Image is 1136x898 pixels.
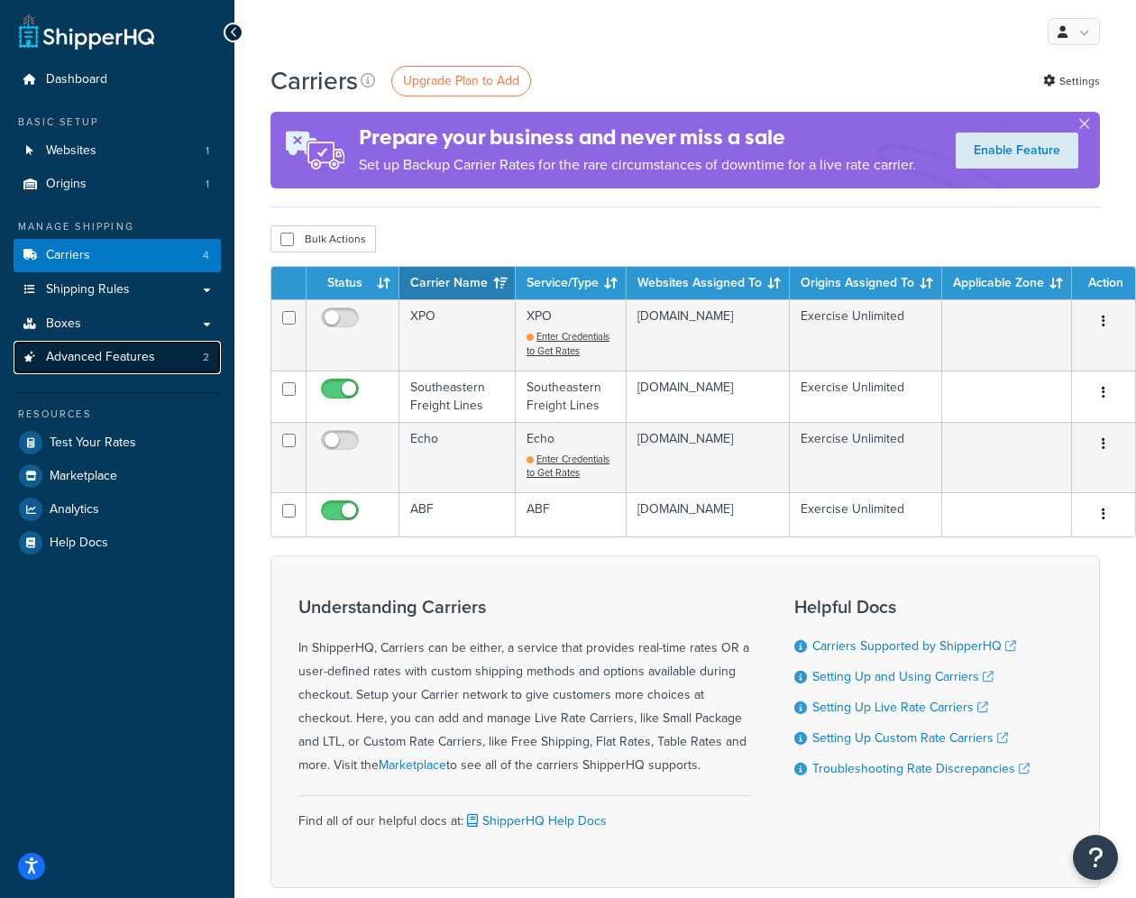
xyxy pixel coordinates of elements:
a: ShipperHQ Help Docs [463,811,607,830]
h3: Helpful Docs [794,597,1030,617]
td: Exercise Unlimited [790,422,942,492]
div: Manage Shipping [14,219,221,234]
li: Websites [14,134,221,168]
td: Exercise Unlimited [790,371,942,422]
a: Settings [1043,69,1100,94]
th: Applicable Zone: activate to sort column ascending [942,267,1072,299]
span: Carriers [46,248,90,263]
td: XPO [399,299,516,370]
li: Advanced Features [14,341,221,374]
span: Help Docs [50,536,108,551]
th: Carrier Name: activate to sort column ascending [399,267,516,299]
a: Test Your Rates [14,426,221,459]
a: Enable Feature [956,133,1078,169]
a: ShipperHQ Home [19,14,154,50]
button: Bulk Actions [270,225,376,252]
td: Southeastern Freight Lines [399,371,516,422]
th: Origins Assigned To: activate to sort column ascending [790,267,942,299]
span: Origins [46,177,87,192]
td: [DOMAIN_NAME] [627,299,790,370]
a: Enter Credentials to Get Rates [527,452,609,481]
td: [DOMAIN_NAME] [627,422,790,492]
a: Setting Up and Using Carriers [812,667,994,686]
span: 2 [203,350,209,365]
span: Websites [46,143,96,159]
span: Test Your Rates [50,435,136,451]
td: [DOMAIN_NAME] [627,492,790,536]
a: Origins 1 [14,168,221,201]
span: Upgrade Plan to Add [403,71,519,90]
td: ABF [399,492,516,536]
th: Status: activate to sort column ascending [307,267,399,299]
span: Boxes [46,316,81,332]
a: Shipping Rules [14,273,221,307]
a: Upgrade Plan to Add [391,66,531,96]
p: Set up Backup Carrier Rates for the rare circumstances of downtime for a live rate carrier. [359,152,916,178]
div: Basic Setup [14,115,221,130]
div: Resources [14,407,221,422]
a: Marketplace [14,460,221,492]
th: Service/Type: activate to sort column ascending [516,267,627,299]
td: Southeastern Freight Lines [516,371,627,422]
a: Setting Up Live Rate Carriers [812,698,988,717]
a: Dashboard [14,63,221,96]
td: ABF [516,492,627,536]
h3: Understanding Carriers [298,597,749,617]
span: Shipping Rules [46,282,130,298]
button: Open Resource Center [1073,835,1118,880]
a: Carriers Supported by ShipperHQ [812,637,1016,655]
img: ad-rules-rateshop-fe6ec290ccb7230408bd80ed9643f0289d75e0ffd9eb532fc0e269fcd187b520.png [270,112,359,188]
span: 1 [206,143,209,159]
a: Help Docs [14,527,221,559]
span: 1 [206,177,209,192]
span: 4 [203,248,209,263]
a: Advanced Features 2 [14,341,221,374]
a: Enter Credentials to Get Rates [527,329,609,358]
span: Marketplace [50,469,117,484]
div: In ShipperHQ, Carriers can be either, a service that provides real-time rates OR a user-defined r... [298,597,749,777]
h1: Carriers [270,63,358,98]
div: Find all of our helpful docs at: [298,795,749,833]
span: Analytics [50,502,99,518]
a: Setting Up Custom Rate Carriers [812,728,1008,747]
a: Websites 1 [14,134,221,168]
th: Action [1072,267,1135,299]
td: Echo [399,422,516,492]
a: Analytics [14,493,221,526]
li: Origins [14,168,221,201]
span: Dashboard [46,72,107,87]
a: Carriers 4 [14,239,221,272]
td: Echo [516,422,627,492]
li: Carriers [14,239,221,272]
a: Marketplace [379,756,446,774]
span: Advanced Features [46,350,155,365]
h4: Prepare your business and never miss a sale [359,123,916,152]
td: Exercise Unlimited [790,299,942,370]
th: Websites Assigned To: activate to sort column ascending [627,267,790,299]
td: [DOMAIN_NAME] [627,371,790,422]
td: Exercise Unlimited [790,492,942,536]
a: Troubleshooting Rate Discrepancies [812,759,1030,778]
a: Boxes [14,307,221,341]
td: XPO [516,299,627,370]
